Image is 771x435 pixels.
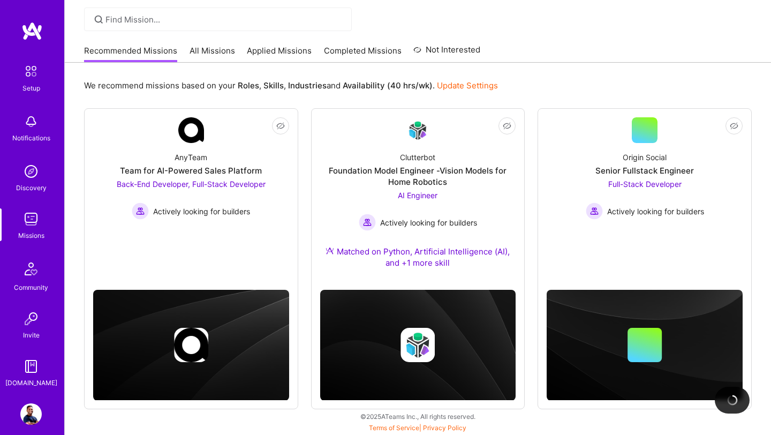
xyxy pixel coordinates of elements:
[22,82,40,94] div: Setup
[174,328,208,362] img: Company logo
[423,424,466,432] a: Privacy Policy
[288,80,327,91] b: Industries
[190,45,235,63] a: All Missions
[153,206,250,217] span: Actively looking for builders
[405,118,430,143] img: Company Logo
[320,117,516,281] a: Company LogoClutterbotFoundation Model Engineer -Vision Models for Home RoboticsAI Engineer Activ...
[437,80,498,91] a: Update Settings
[380,217,477,228] span: Actively looking for builders
[586,202,603,220] img: Actively looking for builders
[607,206,704,217] span: Actively looking for builders
[84,80,498,91] p: We recommend missions based on your , , and .
[18,403,44,425] a: User Avatar
[276,122,285,130] i: icon EyeClosed
[20,208,42,230] img: teamwork
[623,152,667,163] div: Origin Social
[21,21,43,41] img: logo
[20,111,42,132] img: bell
[93,13,105,26] i: icon SearchGrey
[20,308,42,329] img: Invite
[595,165,694,176] div: Senior Fullstack Engineer
[14,282,48,293] div: Community
[93,290,289,401] img: cover
[547,290,743,401] img: cover
[18,256,44,282] img: Community
[608,179,682,189] span: Full-Stack Developer
[343,80,433,91] b: Availability (40 hrs/wk)
[413,43,480,63] a: Not Interested
[20,356,42,377] img: guide book
[105,14,344,25] input: Find Mission...
[730,122,738,130] i: icon EyeClosed
[320,165,516,187] div: Foundation Model Engineer -Vision Models for Home Robotics
[320,290,516,401] img: cover
[84,45,177,63] a: Recommended Missions
[93,117,289,254] a: Company LogoAnyTeamTeam for AI-Powered Sales PlatformBack-End Developer, Full-Stack Developer Act...
[369,424,466,432] span: |
[320,246,516,268] div: Matched on Python, Artificial Intelligence (AI), and +1 more skill
[12,132,50,144] div: Notifications
[326,246,334,255] img: Ateam Purple Icon
[547,117,743,254] a: Origin SocialSenior Fullstack EngineerFull-Stack Developer Actively looking for buildersActively ...
[117,179,266,189] span: Back-End Developer, Full-Stack Developer
[120,165,262,176] div: Team for AI-Powered Sales Platform
[369,424,419,432] a: Terms of Service
[132,202,149,220] img: Actively looking for builders
[238,80,259,91] b: Roles
[20,403,42,425] img: User Avatar
[175,152,207,163] div: AnyTeam
[5,377,57,388] div: [DOMAIN_NAME]
[247,45,312,63] a: Applied Missions
[16,182,47,193] div: Discovery
[178,117,204,143] img: Company Logo
[20,161,42,182] img: discovery
[400,328,435,362] img: Company logo
[23,329,40,341] div: Invite
[725,393,739,407] img: loading
[263,80,284,91] b: Skills
[20,60,42,82] img: setup
[398,191,437,200] span: AI Engineer
[64,403,771,430] div: © 2025 ATeams Inc., All rights reserved.
[359,214,376,231] img: Actively looking for builders
[324,45,402,63] a: Completed Missions
[400,152,435,163] div: Clutterbot
[503,122,511,130] i: icon EyeClosed
[18,230,44,241] div: Missions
